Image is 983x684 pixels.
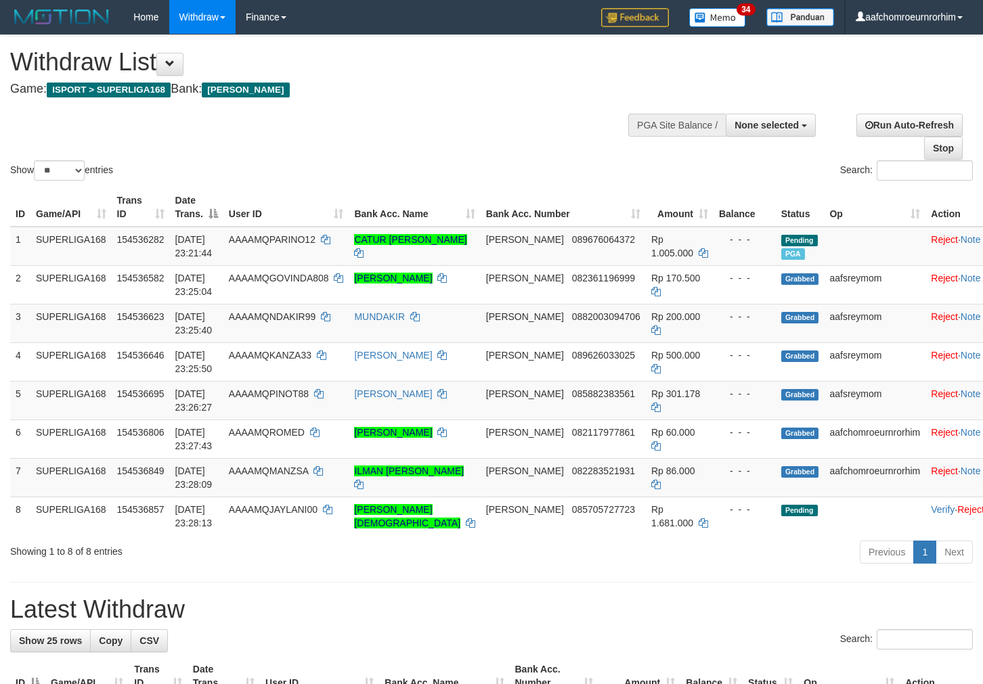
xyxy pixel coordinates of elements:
[651,311,700,322] span: Rp 200.000
[112,188,170,227] th: Trans ID: activate to sort column ascending
[486,504,564,515] span: [PERSON_NAME]
[572,504,635,515] span: Copy 085705727723 to clipboard
[10,304,30,342] td: 3
[131,629,168,652] a: CSV
[30,497,112,535] td: SUPERLIGA168
[10,265,30,304] td: 2
[824,342,925,381] td: aafsreymom
[936,541,973,564] a: Next
[175,234,213,258] span: [DATE] 23:21:44
[354,234,466,245] a: CATUR [PERSON_NAME]
[223,188,349,227] th: User ID: activate to sort column ascending
[229,465,308,476] span: AAAAMQMANZSA
[202,83,289,97] span: [PERSON_NAME]
[117,350,165,361] span: 154536646
[824,381,925,419] td: aafsreymom
[10,419,30,458] td: 6
[354,388,432,399] a: [PERSON_NAME]
[139,635,159,646] span: CSV
[651,350,700,361] span: Rp 500.000
[961,388,981,399] a: Note
[776,188,825,227] th: Status
[572,465,635,476] span: Copy 082283521931 to clipboard
[481,188,646,227] th: Bank Acc. Number: activate to sort column ascending
[931,388,958,399] a: Reject
[961,465,981,476] a: Note
[877,629,973,649] input: Search:
[354,427,432,438] a: [PERSON_NAME]
[781,505,818,516] span: Pending
[354,465,464,476] a: ILMAN [PERSON_NAME]
[824,419,925,458] td: aafchomroeurnrorhim
[877,160,973,181] input: Search:
[229,234,315,245] span: AAAAMQPARINO12
[924,137,963,160] a: Stop
[824,188,925,227] th: Op: activate to sort column ascending
[229,350,311,361] span: AAAAMQKANZA33
[175,504,213,528] span: [DATE] 23:28:13
[486,388,564,399] span: [PERSON_NAME]
[10,539,399,558] div: Showing 1 to 8 of 8 entries
[354,504,460,528] a: [PERSON_NAME][DEMOGRAPHIC_DATA]
[651,504,693,528] span: Rp 1.681.000
[781,350,819,362] span: Grabbed
[860,541,914,564] a: Previous
[628,114,726,137] div: PGA Site Balance /
[840,629,973,649] label: Search:
[931,427,958,438] a: Reject
[354,350,432,361] a: [PERSON_NAME]
[175,311,213,336] span: [DATE] 23:25:40
[781,273,819,285] span: Grabbed
[354,311,405,322] a: MUNDAKIR
[719,426,770,439] div: - - -
[486,427,564,438] span: [PERSON_NAME]
[90,629,131,652] a: Copy
[170,188,223,227] th: Date Trans.: activate to sort column descending
[486,350,564,361] span: [PERSON_NAME]
[931,350,958,361] a: Reject
[601,8,669,27] img: Feedback.jpg
[10,83,642,96] h4: Game: Bank:
[931,234,958,245] a: Reject
[840,160,973,181] label: Search:
[931,504,955,515] a: Verify
[229,273,329,283] span: AAAAMQGOVINDA808
[229,504,318,515] span: AAAAMQJAYLANI00
[766,8,834,26] img: panduan.png
[30,188,112,227] th: Game/API: activate to sort column ascending
[10,342,30,381] td: 4
[646,188,714,227] th: Amount: activate to sort column ascending
[30,419,112,458] td: SUPERLIGA168
[117,311,165,322] span: 154536623
[726,114,816,137] button: None selected
[10,629,91,652] a: Show 25 rows
[30,227,112,266] td: SUPERLIGA168
[856,114,963,137] a: Run Auto-Refresh
[572,234,635,245] span: Copy 089676064372 to clipboard
[175,273,213,297] span: [DATE] 23:25:04
[651,388,700,399] span: Rp 301.178
[10,497,30,535] td: 8
[10,227,30,266] td: 1
[824,458,925,497] td: aafchomroeurnrorhim
[719,464,770,478] div: - - -
[781,312,819,323] span: Grabbed
[572,273,635,283] span: Copy 082361196999 to clipboard
[961,273,981,283] a: Note
[714,188,776,227] th: Balance
[486,273,564,283] span: [PERSON_NAME]
[689,8,746,27] img: Button%20Memo.svg
[175,465,213,490] span: [DATE] 23:28:09
[10,49,642,76] h1: Withdraw List
[931,311,958,322] a: Reject
[719,310,770,323] div: - - -
[229,427,305,438] span: AAAAMQROMED
[34,160,85,181] select: Showentries
[961,427,981,438] a: Note
[486,234,564,245] span: [PERSON_NAME]
[30,342,112,381] td: SUPERLIGA168
[117,427,165,438] span: 154536806
[117,234,165,245] span: 154536282
[781,466,819,478] span: Grabbed
[931,273,958,283] a: Reject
